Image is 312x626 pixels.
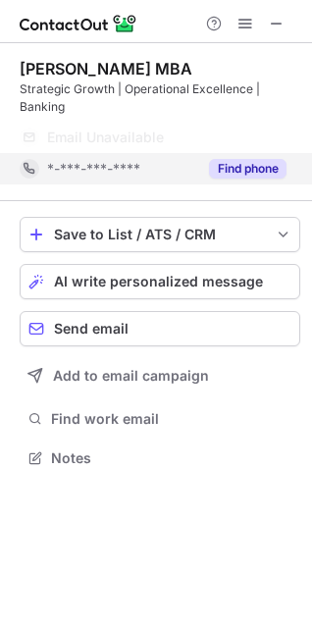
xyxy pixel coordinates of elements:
img: ContactOut v5.3.10 [20,12,137,35]
div: Strategic Growth | Operational Excellence | Banking [20,80,300,116]
span: Email Unavailable [47,129,164,146]
button: Send email [20,311,300,346]
div: Save to List / ATS / CRM [54,227,266,242]
span: Find work email [51,410,292,428]
span: AI write personalized message [54,274,263,289]
span: Send email [54,321,129,337]
button: Notes [20,444,300,472]
span: Add to email campaign [53,368,209,384]
button: Find work email [20,405,300,433]
button: AI write personalized message [20,264,300,299]
button: Reveal Button [209,159,286,179]
div: [PERSON_NAME] MBA [20,59,192,78]
button: save-profile-one-click [20,217,300,252]
span: Notes [51,449,292,467]
button: Add to email campaign [20,358,300,393]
